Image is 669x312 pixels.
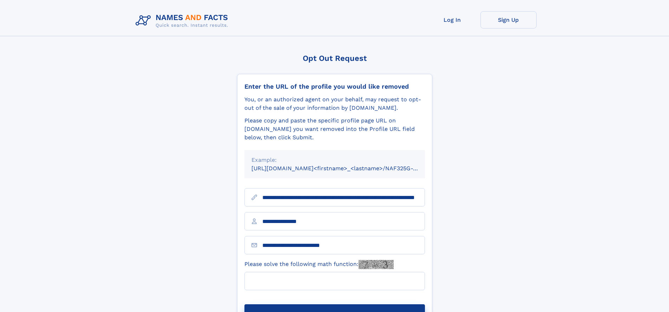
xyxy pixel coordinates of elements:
a: Sign Up [480,11,537,28]
small: [URL][DOMAIN_NAME]<firstname>_<lastname>/NAF325G-xxxxxxxx [251,165,438,172]
div: You, or an authorized agent on your behalf, may request to opt-out of the sale of your informatio... [244,95,425,112]
a: Log In [424,11,480,28]
img: Logo Names and Facts [133,11,234,30]
div: Example: [251,156,418,164]
div: Enter the URL of the profile you would like removed [244,83,425,90]
label: Please solve the following math function: [244,260,394,269]
div: Opt Out Request [237,54,432,63]
div: Please copy and paste the specific profile page URL on [DOMAIN_NAME] you want removed into the Pr... [244,116,425,142]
